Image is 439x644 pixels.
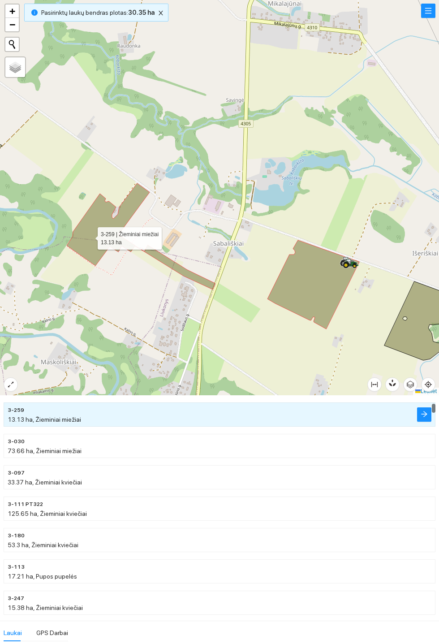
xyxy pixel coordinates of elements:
span: 17.21 ha, Pupos pupelės [8,573,77,580]
button: expand-alt [4,377,18,392]
span: + [9,5,15,17]
button: Initiate a new search [5,38,19,51]
button: column-width [367,377,382,392]
b: 30.35 ha [128,9,155,16]
span: close [156,10,166,16]
span: 15.38 ha, Žieminiai kviečiai [8,604,83,611]
a: Zoom out [5,18,19,31]
div: Laukai [4,628,22,638]
a: Leaflet [415,388,437,394]
span: info-circle [31,9,38,16]
span: 3-113 [8,563,25,571]
span: 3-259 [8,406,24,415]
span: aim [422,381,435,388]
span: 3-247 [8,594,24,603]
span: 13.13 ha, Žieminiai miežiai [8,416,81,423]
button: aim [421,377,435,392]
span: 3-111 PT322 [8,500,43,509]
span: Pasirinktų laukų bendras plotas : [41,8,155,17]
span: 3-097 [8,469,25,477]
div: GPS Darbai [36,628,68,638]
span: column-width [368,381,381,388]
a: Zoom in [5,4,19,18]
button: arrow-right [417,407,431,422]
span: 3-180 [8,532,25,540]
button: menu [421,4,435,18]
a: Layers [5,57,25,77]
span: 53.3 ha, Žieminiai kviečiai [8,541,78,549]
span: 33.37 ha, Žieminiai kviečiai [8,479,82,486]
button: close [155,8,166,18]
span: arrow-right [421,411,428,419]
span: 3-030 [8,437,25,446]
span: − [9,19,15,30]
span: 125.65 ha, Žieminiai kviečiai [8,510,87,517]
span: expand-alt [4,381,17,388]
span: 73.66 ha, Žieminiai miežiai [8,447,82,454]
